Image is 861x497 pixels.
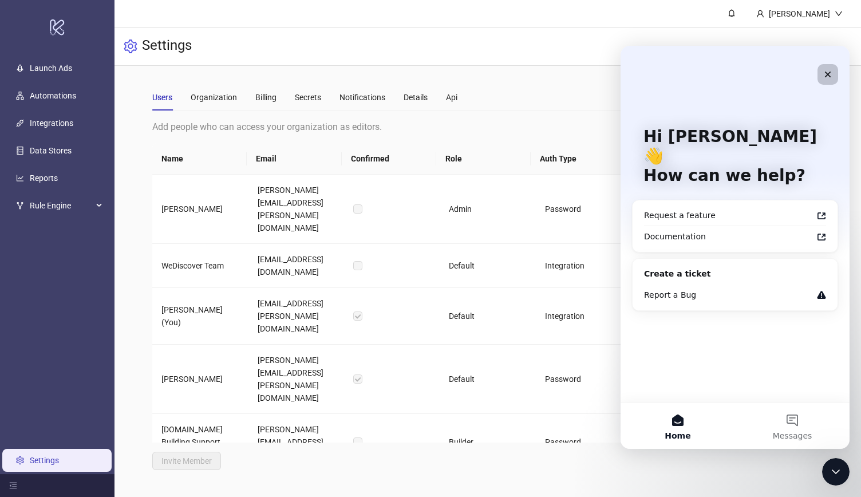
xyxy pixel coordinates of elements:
button: Invite Member [152,452,221,470]
a: Automations [30,91,76,100]
span: down [835,10,843,18]
td: [PERSON_NAME] [152,175,248,244]
div: Add people who can access your organization as editors. [152,120,823,134]
td: Default [440,345,535,414]
div: [PERSON_NAME] [764,7,835,20]
th: Role [436,143,531,175]
td: Integration [536,288,631,345]
div: Users [152,91,172,104]
td: [EMAIL_ADDRESS][PERSON_NAME][DOMAIN_NAME] [248,288,344,345]
span: menu-fold [9,482,17,490]
div: Billing [255,91,277,104]
a: Reports [30,173,58,183]
td: Password [536,414,631,471]
iframe: Intercom live chat [822,458,850,486]
td: [PERSON_NAME][EMAIL_ADDRESS][PERSON_NAME][DOMAIN_NAME] [248,175,344,244]
a: Data Stores [30,146,72,155]
div: Organization [191,91,237,104]
td: [PERSON_NAME] [152,345,248,414]
a: Settings [30,456,59,465]
td: [PERSON_NAME][EMAIL_ADDRESS][DOMAIN_NAME] [248,414,344,471]
td: Default [440,244,535,288]
span: Rule Engine [30,194,93,217]
td: Default [440,288,535,345]
a: Integrations [30,119,73,128]
h3: Settings [142,37,192,56]
span: bell [728,9,736,17]
td: Builder [440,414,535,471]
td: Password [536,175,631,244]
td: WeDiscover Team [152,244,248,288]
div: Api [446,91,457,104]
span: fork [16,202,24,210]
th: Auth Type [531,143,625,175]
span: setting [124,40,137,53]
th: Confirmed [342,143,436,175]
span: user [756,10,764,18]
th: Name [152,143,247,175]
td: [EMAIL_ADDRESS][DOMAIN_NAME] [248,244,344,288]
td: [DOMAIN_NAME] Building Support (OM) [152,414,248,471]
td: Integration [536,244,631,288]
td: [PERSON_NAME] (You) [152,288,248,345]
td: Admin [440,175,535,244]
td: Password [536,345,631,414]
div: Notifications [339,91,385,104]
div: Secrets [295,91,321,104]
iframe: Intercom live chat [621,46,850,449]
th: Email [247,143,341,175]
td: [PERSON_NAME][EMAIL_ADDRESS][PERSON_NAME][DOMAIN_NAME] [248,345,344,414]
div: Details [404,91,428,104]
a: Launch Ads [30,64,72,73]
